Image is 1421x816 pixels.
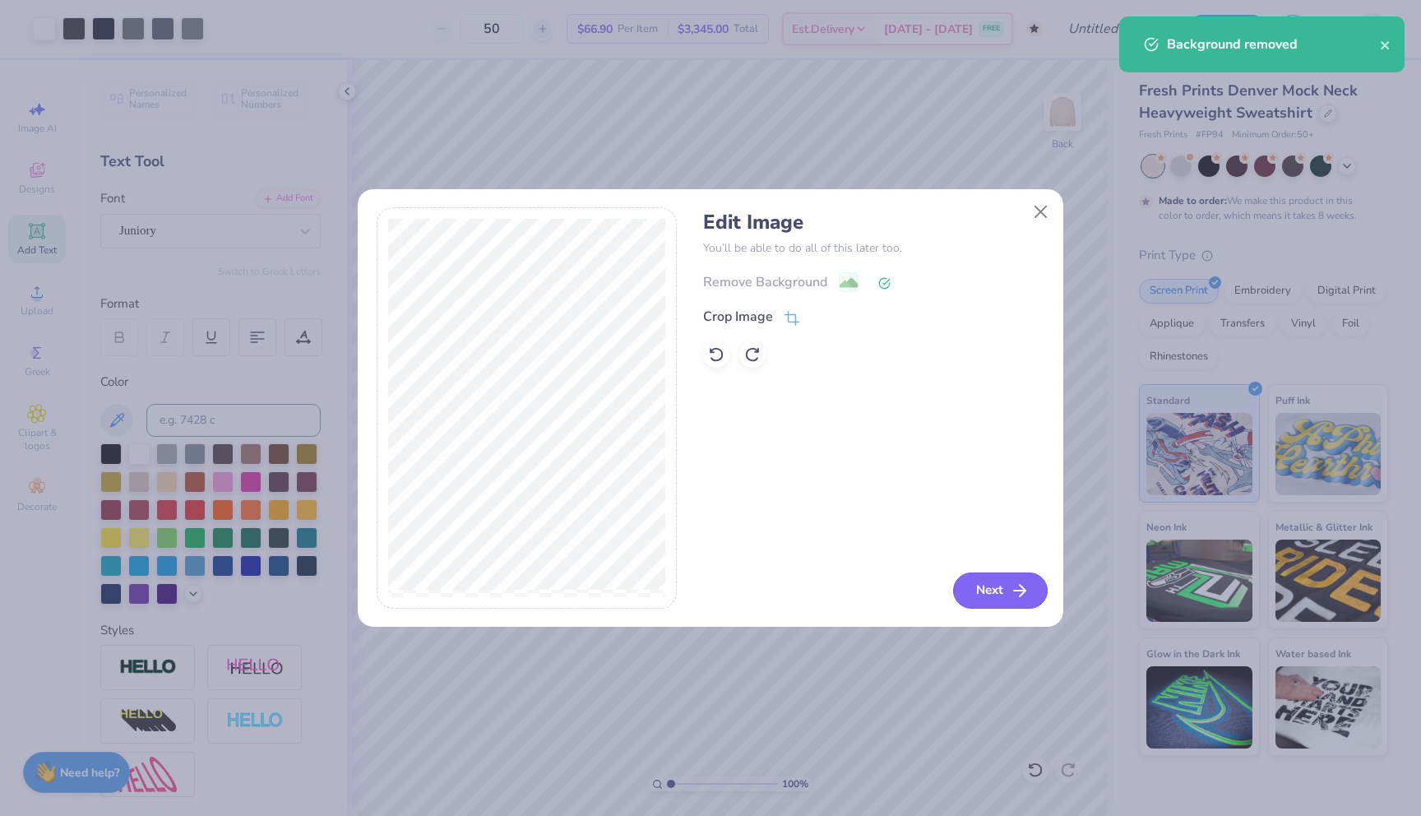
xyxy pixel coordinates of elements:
button: Next [953,573,1048,609]
button: close [1380,35,1391,54]
div: Crop Image [703,307,773,327]
h4: Edit Image [703,211,1044,234]
button: Close [1025,196,1057,227]
p: You’ll be able to do all of this later too. [703,239,1044,257]
div: Background removed [1167,35,1380,54]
